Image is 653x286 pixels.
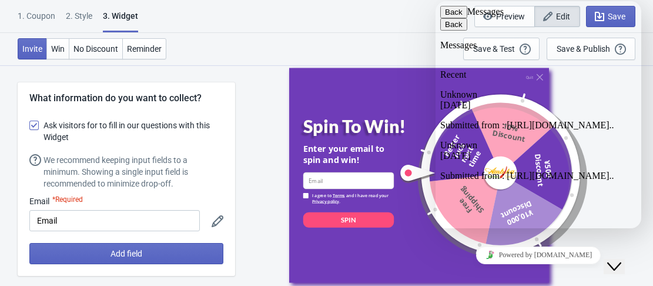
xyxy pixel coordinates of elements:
span: Reminder [127,44,162,54]
div: 1. Coupon [18,10,55,31]
button: Reminder [122,38,166,59]
div: Spin To Win! [303,115,411,137]
div: I agree to and I have read your . [312,193,394,204]
div: 2 . Style [66,10,92,31]
button: Win [46,38,69,59]
button: No Discount [69,38,123,59]
button: Invite [18,38,47,59]
a: Terms [332,192,344,198]
div: *Required [52,195,83,207]
img: help.svg [29,154,41,166]
iframe: chat widget [604,239,641,274]
div: We recommend keeping input fields to a minimum. Showing a single input field is recommended to mi... [43,154,223,189]
span: Ask visitors for to fill in our questions with this Widget [43,119,223,143]
span: Add field [110,249,142,258]
input: Email [303,172,393,189]
div: 3. Widget [103,10,138,32]
div: Email [29,195,200,207]
button: Add field [29,243,223,264]
span: No Discount [73,44,118,54]
div: What information do you want to collect? [29,91,223,105]
span: Invite [22,44,42,54]
iframe: chat widget [436,1,641,228]
div: Enter your email to spin and win! [303,142,393,165]
a: Privacy policy [312,198,339,204]
div: SPIN [341,215,356,224]
iframe: chat widget [436,242,641,268]
span: Win [51,44,65,54]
